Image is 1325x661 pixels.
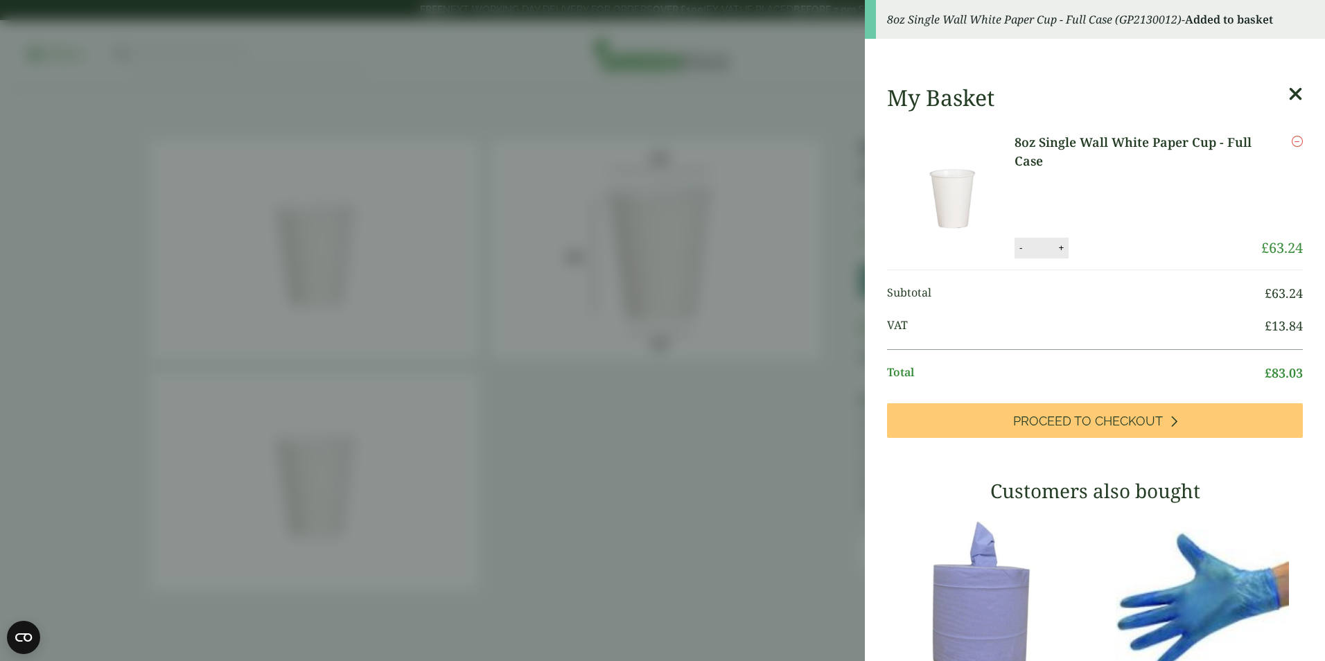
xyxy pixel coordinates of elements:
[1015,242,1026,254] button: -
[1185,12,1273,27] strong: Added to basket
[7,621,40,654] button: Open CMP widget
[1265,317,1303,334] bdi: 13.84
[887,403,1303,438] a: Proceed to Checkout
[887,284,1265,303] span: Subtotal
[1265,364,1272,381] span: £
[1265,317,1272,334] span: £
[1013,414,1163,429] span: Proceed to Checkout
[1292,133,1303,150] a: Remove this item
[1054,242,1068,254] button: +
[887,317,1265,335] span: VAT
[1265,285,1272,301] span: £
[1265,285,1303,301] bdi: 63.24
[1261,238,1269,257] span: £
[890,133,1015,258] img: 8oz Single Wall White Paper Cup-Full Case of-0
[887,12,1182,27] em: 8oz Single Wall White Paper Cup - Full Case (GP2130012)
[887,479,1303,503] h3: Customers also bought
[1261,238,1303,257] bdi: 63.24
[887,85,994,111] h2: My Basket
[1015,133,1261,170] a: 8oz Single Wall White Paper Cup - Full Case
[887,364,1265,382] span: Total
[1265,364,1303,381] bdi: 83.03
